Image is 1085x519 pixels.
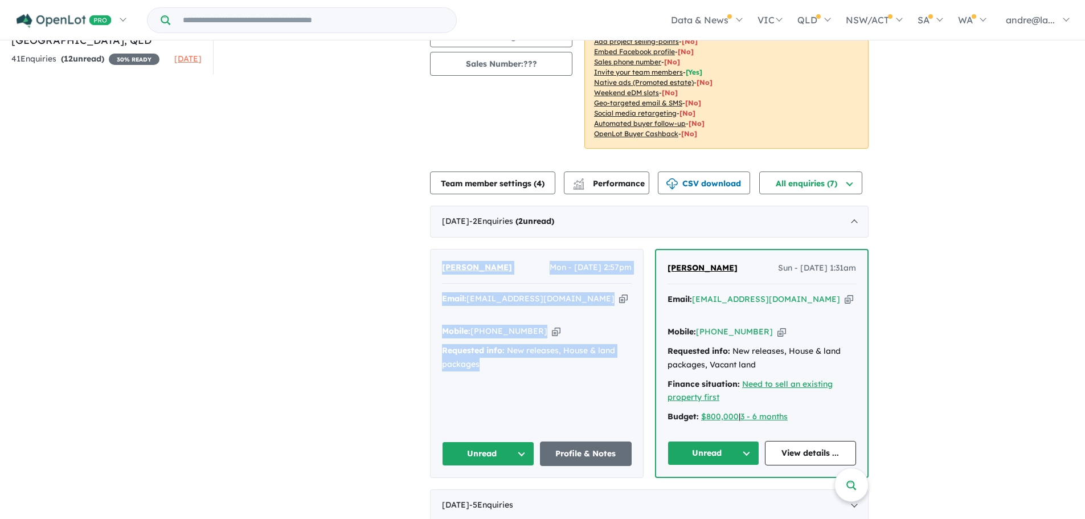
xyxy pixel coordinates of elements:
[575,178,645,189] span: Performance
[442,344,632,371] div: New releases, House & land packages
[442,261,512,275] a: [PERSON_NAME]
[681,129,697,138] span: [No]
[61,54,104,64] strong: ( unread)
[594,58,661,66] u: Sales phone number
[537,178,542,189] span: 4
[619,293,628,305] button: Copy
[668,410,856,424] div: |
[470,326,547,336] a: [PHONE_NUMBER]
[594,78,694,87] u: Native ads (Promoted estate)
[662,88,678,97] span: [No]
[778,261,856,275] span: Sun - [DATE] 1:31am
[594,119,686,128] u: Automated buyer follow-up
[594,99,682,107] u: Geo-targeted email & SMS
[658,171,750,194] button: CSV download
[430,206,869,238] div: [DATE]
[109,54,159,65] span: 30 % READY
[442,326,470,336] strong: Mobile:
[759,171,862,194] button: All enquiries (7)
[442,262,512,272] span: [PERSON_NAME]
[594,47,675,56] u: Embed Facebook profile
[668,441,759,465] button: Unread
[469,500,513,510] span: - 5 Enquir ies
[1006,14,1055,26] span: andre@la...
[696,326,773,337] a: [PHONE_NUMBER]
[552,325,560,337] button: Copy
[678,47,694,56] span: [ No ]
[685,99,701,107] span: [No]
[594,68,683,76] u: Invite your team members
[594,109,677,117] u: Social media retargeting
[664,58,680,66] span: [ No ]
[594,129,678,138] u: OpenLot Buyer Cashback
[668,379,740,389] strong: Finance situation:
[668,379,833,403] a: Need to sell an existing property first
[515,216,554,226] strong: ( unread)
[689,119,705,128] span: [No]
[666,178,678,190] img: download icon
[174,54,202,64] span: [DATE]
[11,52,159,66] div: 41 Enquir ies
[442,442,534,466] button: Unread
[466,293,615,304] a: [EMAIL_ADDRESS][DOMAIN_NAME]
[668,411,699,422] strong: Budget:
[574,178,584,185] img: line-chart.svg
[564,171,649,194] button: Performance
[442,345,505,355] strong: Requested info:
[64,54,73,64] span: 12
[540,442,632,466] a: Profile & Notes
[668,294,692,304] strong: Email:
[679,109,695,117] span: [No]
[550,261,632,275] span: Mon - [DATE] 2:57pm
[686,68,702,76] span: [ Yes ]
[682,37,698,46] span: [ No ]
[697,78,713,87] span: [No]
[692,294,840,304] a: [EMAIL_ADDRESS][DOMAIN_NAME]
[573,182,584,189] img: bar-chart.svg
[173,8,454,32] input: Try estate name, suburb, builder or developer
[17,14,112,28] img: Openlot PRO Logo White
[518,216,523,226] span: 2
[701,411,739,422] a: $800,000
[777,326,786,338] button: Copy
[845,293,853,305] button: Copy
[668,345,856,372] div: New releases, House & land packages, Vacant land
[668,261,738,275] a: [PERSON_NAME]
[430,171,555,194] button: Team member settings (4)
[442,293,466,304] strong: Email:
[668,263,738,273] span: [PERSON_NAME]
[740,411,788,422] a: 3 - 6 months
[668,326,696,337] strong: Mobile:
[765,441,857,465] a: View details ...
[668,346,730,356] strong: Requested info:
[430,52,572,76] button: Sales Number:???
[594,88,659,97] u: Weekend eDM slots
[594,37,679,46] u: Add project selling-points
[469,216,554,226] span: - 2 Enquir ies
